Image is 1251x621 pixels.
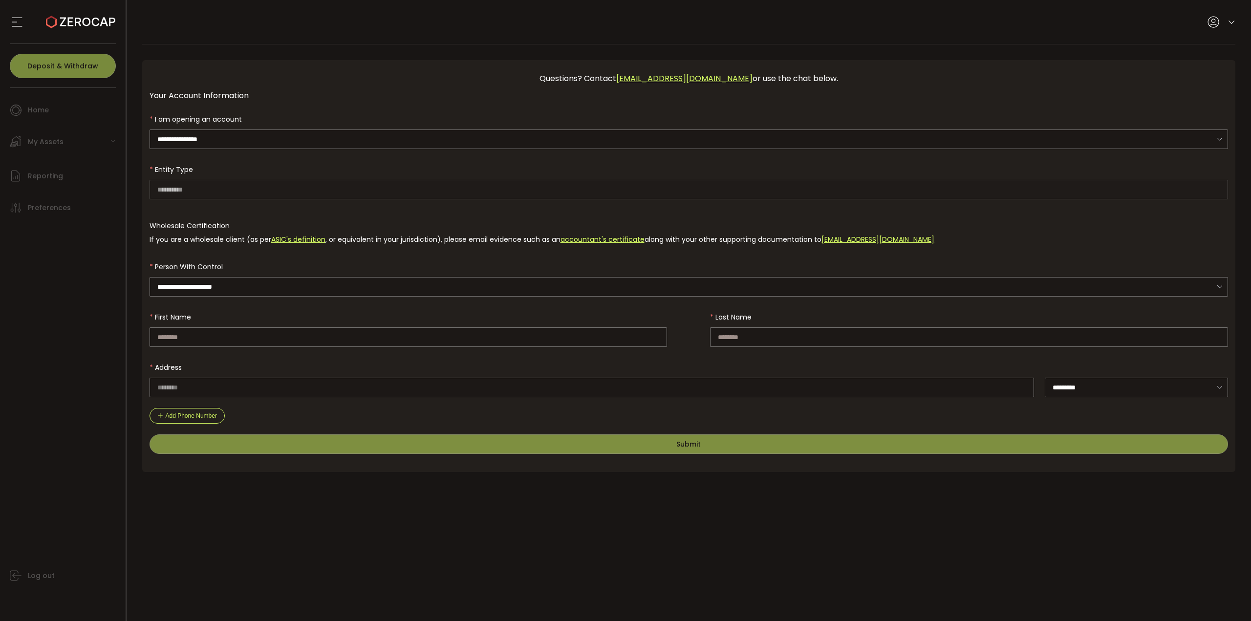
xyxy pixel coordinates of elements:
a: accountant's certificate [561,235,645,244]
a: [EMAIL_ADDRESS][DOMAIN_NAME] [821,235,934,244]
span: Submit [676,439,701,449]
span: Add Phone Number [166,412,217,419]
div: Your Account Information [150,89,1229,102]
span: Home [28,103,49,117]
div: Wholesale Certification If you are a wholesale client (as per , or equivalent in your jurisdictio... [150,219,1229,246]
span: Deposit & Withdraw [27,63,98,69]
button: Submit [150,434,1229,454]
label: Address [150,363,188,372]
a: ASIC's definition [271,235,325,244]
button: Add Phone Number [150,408,225,424]
a: [EMAIL_ADDRESS][DOMAIN_NAME] [616,73,753,84]
div: Questions? Contact or use the chat below. [150,67,1229,89]
span: Log out [28,569,55,583]
span: Preferences [28,201,71,215]
span: My Assets [28,135,64,149]
span: Reporting [28,169,63,183]
button: Deposit & Withdraw [10,54,116,78]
